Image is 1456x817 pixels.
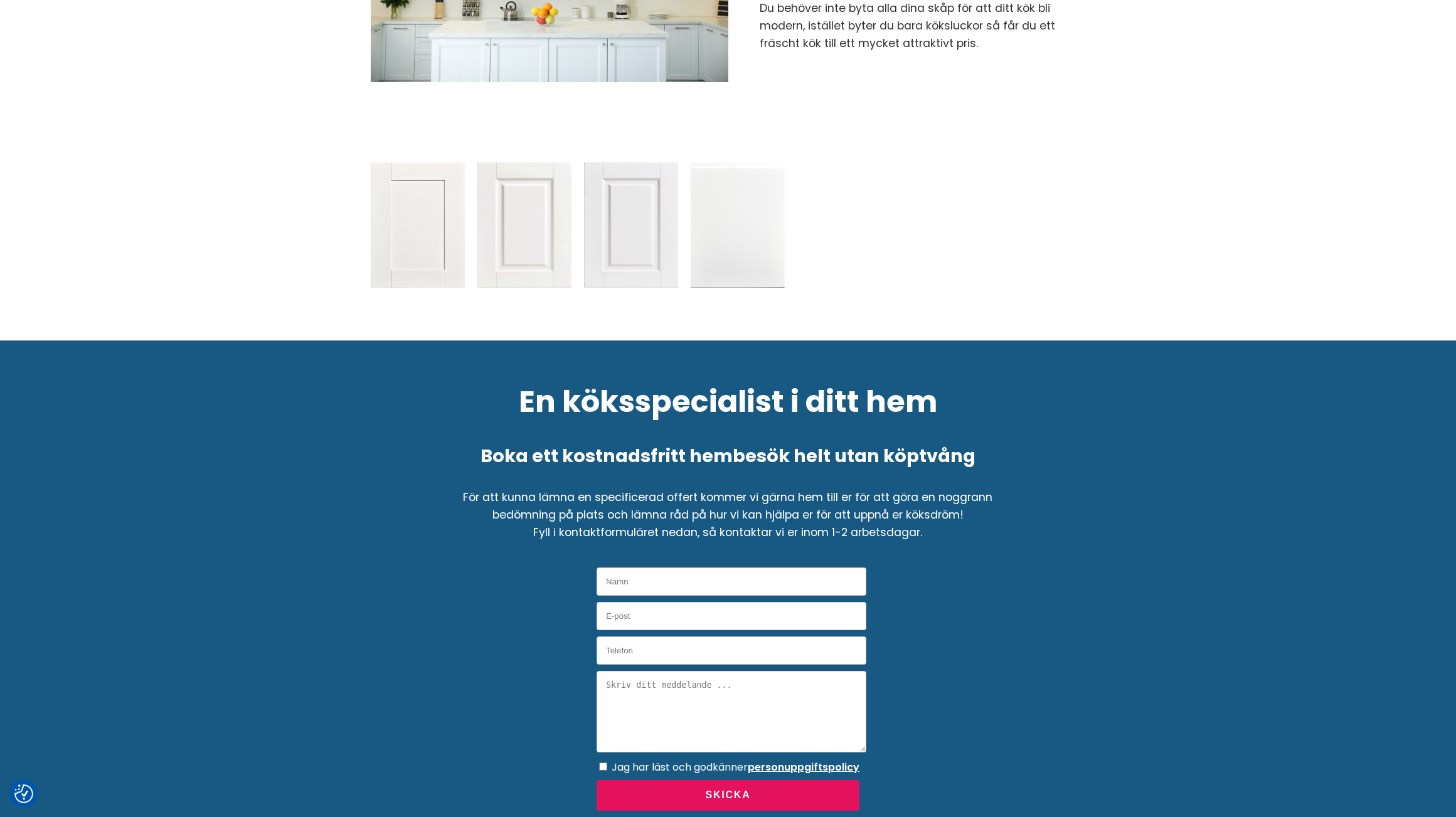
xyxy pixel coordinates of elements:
input: E-post [597,602,866,630]
p: För att kunna lämna en specificerad offert kommer vi gärna hem till er för att göra en noggrann b... [437,488,1019,541]
input: Namn [597,567,866,596]
img: köksluckor [691,162,785,288]
img: köksluckor [371,162,465,288]
img: Revisit consent button [14,784,33,803]
label: Jag har läst och godkänner [612,760,859,774]
h5: Boka ett kostnadsfritt hembesök helt utan köptvång [481,443,975,468]
a: personuppgiftspolicy [748,760,859,774]
button: Skicka [597,780,859,811]
img: köksluckor [477,162,571,288]
img: köksluckor [584,162,678,288]
input: Telefon [597,636,866,665]
h3: En köksspecialist i ditt hem [519,391,937,413]
button: Samtyckesinställningar [14,784,33,803]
